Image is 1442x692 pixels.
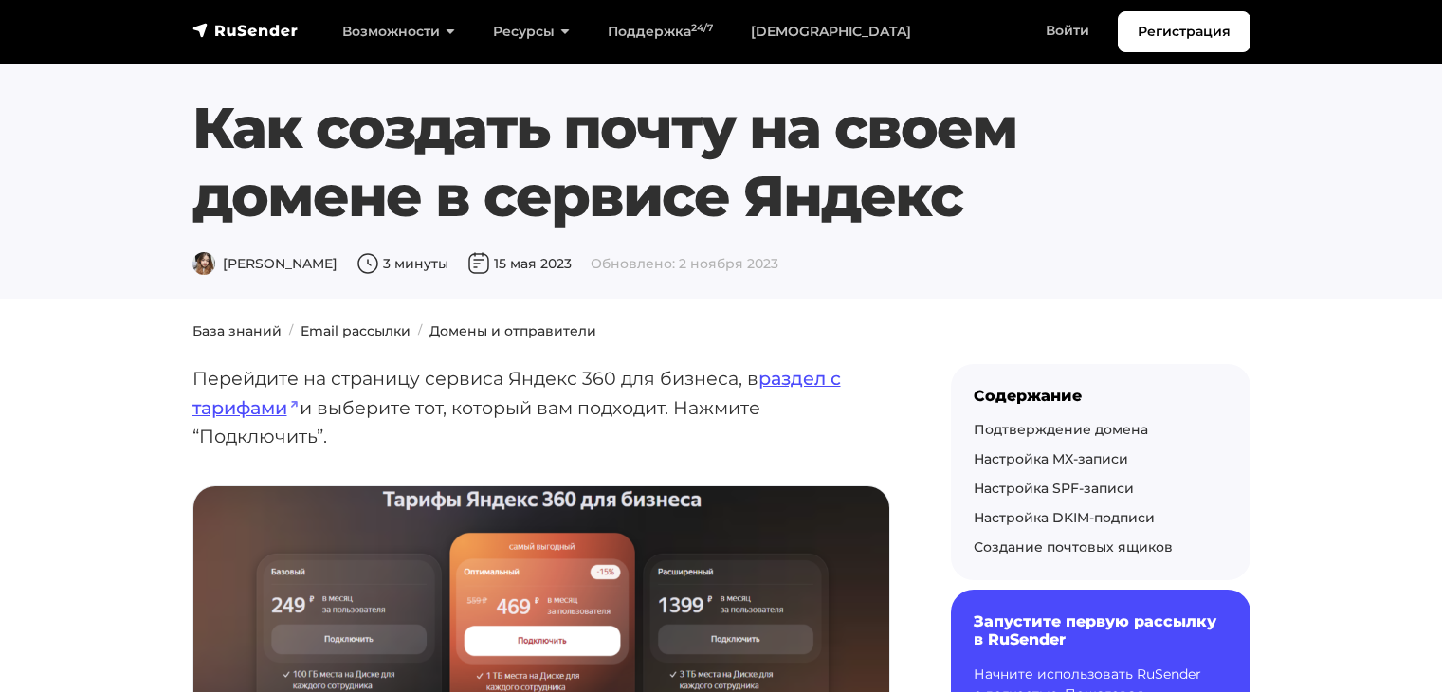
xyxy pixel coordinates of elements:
a: Поддержка24/7 [589,12,732,51]
a: Настройка SPF-записи [974,480,1134,497]
a: Регистрация [1118,11,1250,52]
div: Содержание [974,387,1228,405]
nav: breadcrumb [181,321,1262,341]
sup: 24/7 [691,22,713,34]
span: 15 мая 2023 [467,255,572,272]
a: База знаний [192,322,282,339]
a: раздел с тарифами [192,367,841,419]
span: 3 минуты [356,255,448,272]
h6: Запустите первую рассылку в RuSender [974,612,1228,648]
span: [PERSON_NAME] [192,255,338,272]
a: Настройка MX-записи [974,450,1128,467]
p: Перейдите на страницу сервиса Яндекс 360 для бизнеса, в и выберите тот, который вам подходит. Наж... [192,364,890,451]
img: RuSender [192,21,299,40]
h1: Как создать почту на своем домене в сервисе Яндекс [192,94,1250,230]
a: Подтверждение домена [974,421,1148,438]
a: Ресурсы [474,12,589,51]
a: Настройка DKIM-подписи [974,509,1155,526]
a: Email рассылки [301,322,411,339]
a: Создание почтовых ящиков [974,538,1173,555]
a: Войти [1027,11,1108,50]
a: Возможности [323,12,474,51]
img: Время чтения [356,252,379,275]
span: Обновлено: 2 ноября 2023 [591,255,778,272]
img: Дата публикации [467,252,490,275]
a: [DEMOGRAPHIC_DATA] [732,12,930,51]
a: Домены и отправители [429,322,596,339]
